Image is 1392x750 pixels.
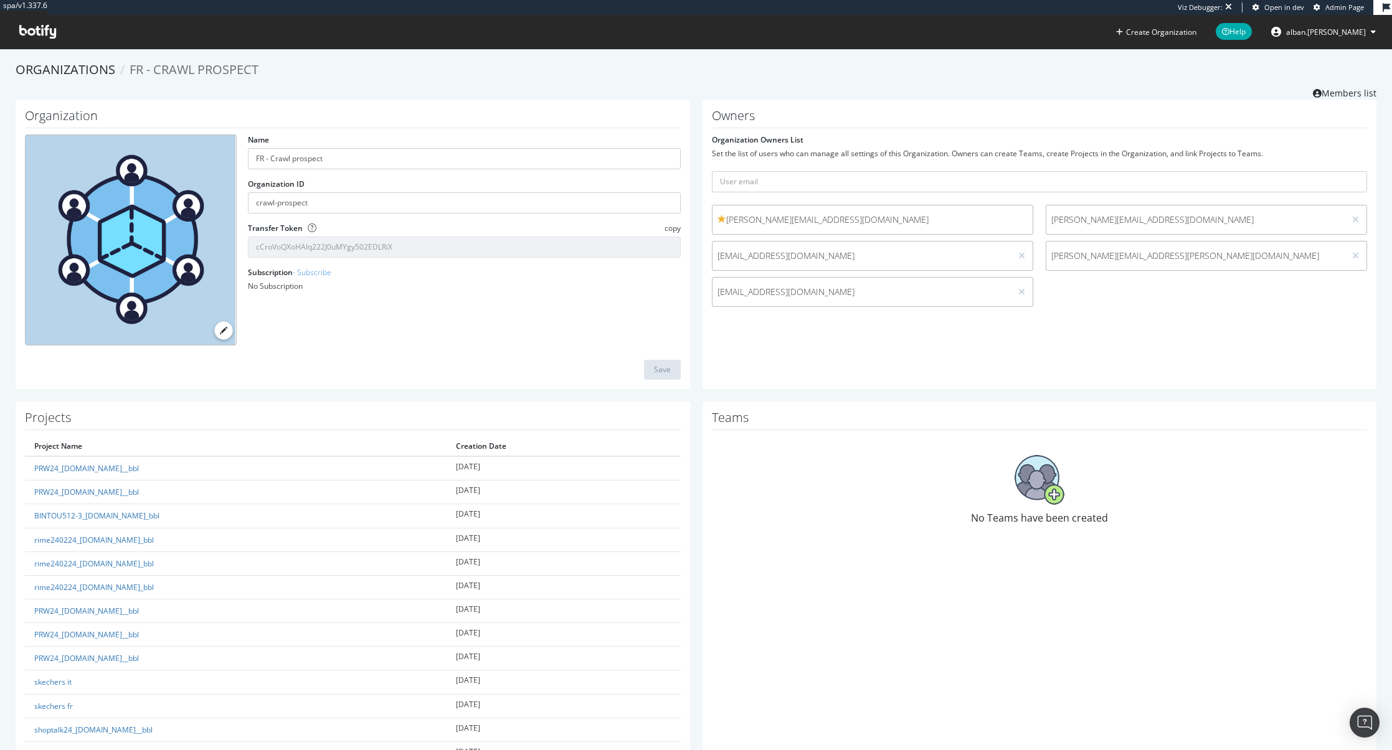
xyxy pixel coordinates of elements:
[34,463,139,474] a: PRW24_[DOMAIN_NAME]__bbl
[644,360,681,380] button: Save
[34,606,139,616] a: PRW24_[DOMAIN_NAME]__bbl
[447,670,681,694] td: [DATE]
[16,61,115,78] a: Organizations
[1115,26,1197,38] button: Create Organization
[1325,2,1364,12] span: Admin Page
[293,267,331,278] a: - Subscribe
[248,134,269,145] label: Name
[1051,250,1340,262] span: [PERSON_NAME][EMAIL_ADDRESS][PERSON_NAME][DOMAIN_NAME]
[665,223,681,233] span: copy
[1178,2,1223,12] div: Viz Debugger:
[130,61,258,78] span: FR - Crawl prospect
[447,504,681,528] td: [DATE]
[1350,708,1380,738] div: Open Intercom Messenger
[447,718,681,741] td: [DATE]
[712,148,1368,159] div: Set the list of users who can manage all settings of this Organization. Owners can create Teams, ...
[447,436,681,456] th: Creation Date
[717,250,1006,262] span: [EMAIL_ADDRESS][DOMAIN_NAME]
[447,551,681,575] td: [DATE]
[248,192,681,213] input: Organization ID
[447,456,681,480] td: [DATE]
[25,411,681,430] h1: Projects
[717,286,1006,298] span: [EMAIL_ADDRESS][DOMAIN_NAME]
[25,109,681,128] h1: Organization
[34,677,72,687] a: skechers it
[248,179,305,189] label: Organization ID
[248,223,303,233] label: Transfer Token
[1264,2,1304,12] span: Open in dev
[248,148,681,169] input: name
[654,364,671,375] div: Save
[34,510,159,521] a: BINTOU512-3_[DOMAIN_NAME]_bbl
[447,480,681,504] td: [DATE]
[1261,22,1386,42] button: alban.[PERSON_NAME]
[34,701,73,711] a: skechers fr
[1286,27,1366,37] span: alban.ruelle
[34,558,154,569] a: rime240224_[DOMAIN_NAME]_bbl
[25,436,447,456] th: Project Name
[34,629,139,640] a: PRW24_[DOMAIN_NAME]__bbl
[971,511,1108,525] span: No Teams have been created
[34,487,139,497] a: PRW24_[DOMAIN_NAME]__bbl
[34,724,153,735] a: shoptalk24_[DOMAIN_NAME]__bbl
[447,694,681,718] td: [DATE]
[717,213,1028,226] span: [PERSON_NAME][EMAIL_ADDRESS][DOMAIN_NAME]
[447,647,681,670] td: [DATE]
[1313,84,1376,100] a: Members list
[34,535,154,545] a: rime240224_[DOMAIN_NAME]_bbl
[712,171,1368,192] input: User email
[1015,455,1064,505] img: No Teams have been created
[1051,213,1340,226] span: [PERSON_NAME][EMAIL_ADDRESS][DOMAIN_NAME]
[16,61,1376,79] ol: breadcrumbs
[34,653,139,663] a: PRW24_[DOMAIN_NAME]__bbl
[248,281,681,291] div: No Subscription
[447,528,681,551] td: [DATE]
[712,109,1368,128] h1: Owners
[34,582,154,593] a: rime240224_[DOMAIN_NAME]_bbl
[1314,2,1364,12] a: Admin Page
[1216,23,1252,40] span: Help
[1252,2,1304,12] a: Open in dev
[712,134,803,145] label: Organization Owners List
[447,599,681,623] td: [DATE]
[447,623,681,647] td: [DATE]
[712,411,1368,430] h1: Teams
[248,267,331,278] label: Subscription
[447,575,681,599] td: [DATE]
